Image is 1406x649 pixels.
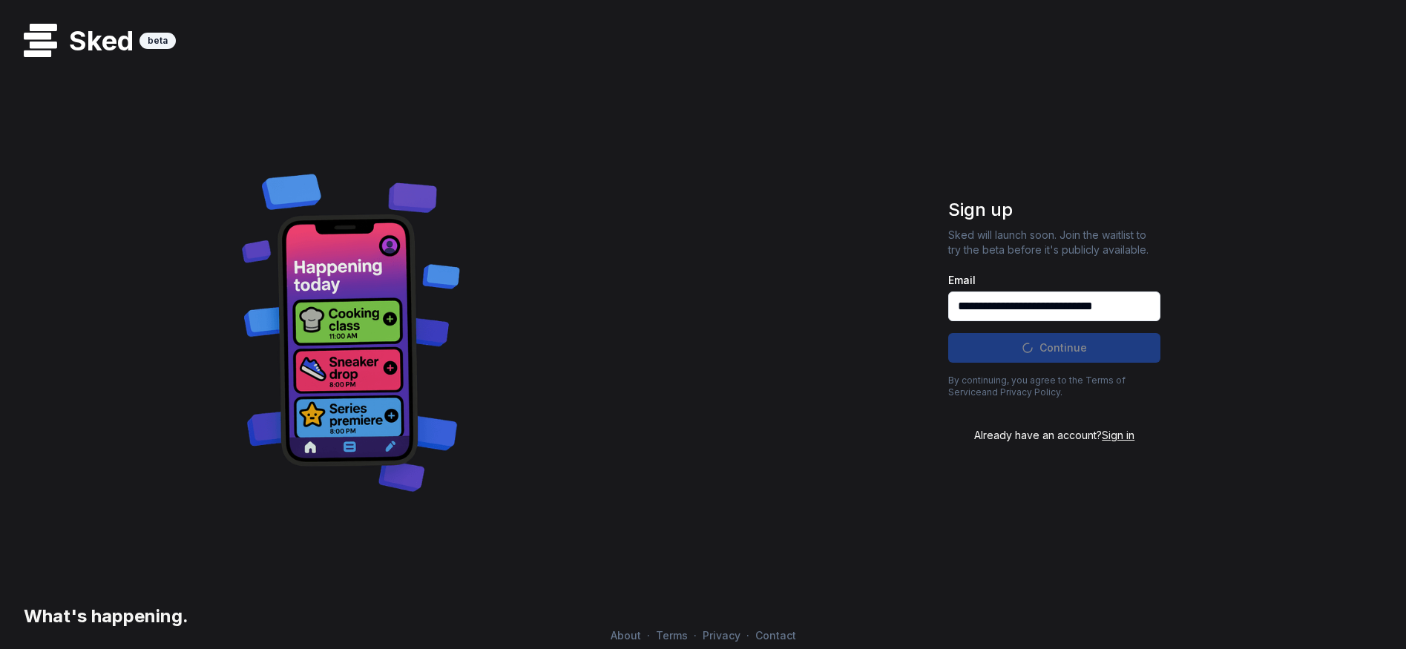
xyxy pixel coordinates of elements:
a: Terms [650,629,694,642]
a: Privacy Policy [1000,386,1060,398]
img: Decorative [234,156,468,507]
h1: Sked [57,26,139,56]
h3: What's happening. [18,604,188,628]
div: beta [139,33,176,49]
a: Contact [749,629,802,642]
div: Already have an account? [948,428,1160,443]
p: By continuing, you agree to the and . [948,375,1160,398]
h1: Sign up [948,198,1160,222]
p: Sked will launch soon. Join the waitlist to try the beta before it's publicly available. [948,228,1160,257]
span: Sign in [1102,429,1134,441]
img: logo [24,24,57,57]
a: Terms of Service [948,375,1126,398]
label: Email [948,275,1160,286]
a: Privacy [697,629,746,642]
a: About [605,629,647,642]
